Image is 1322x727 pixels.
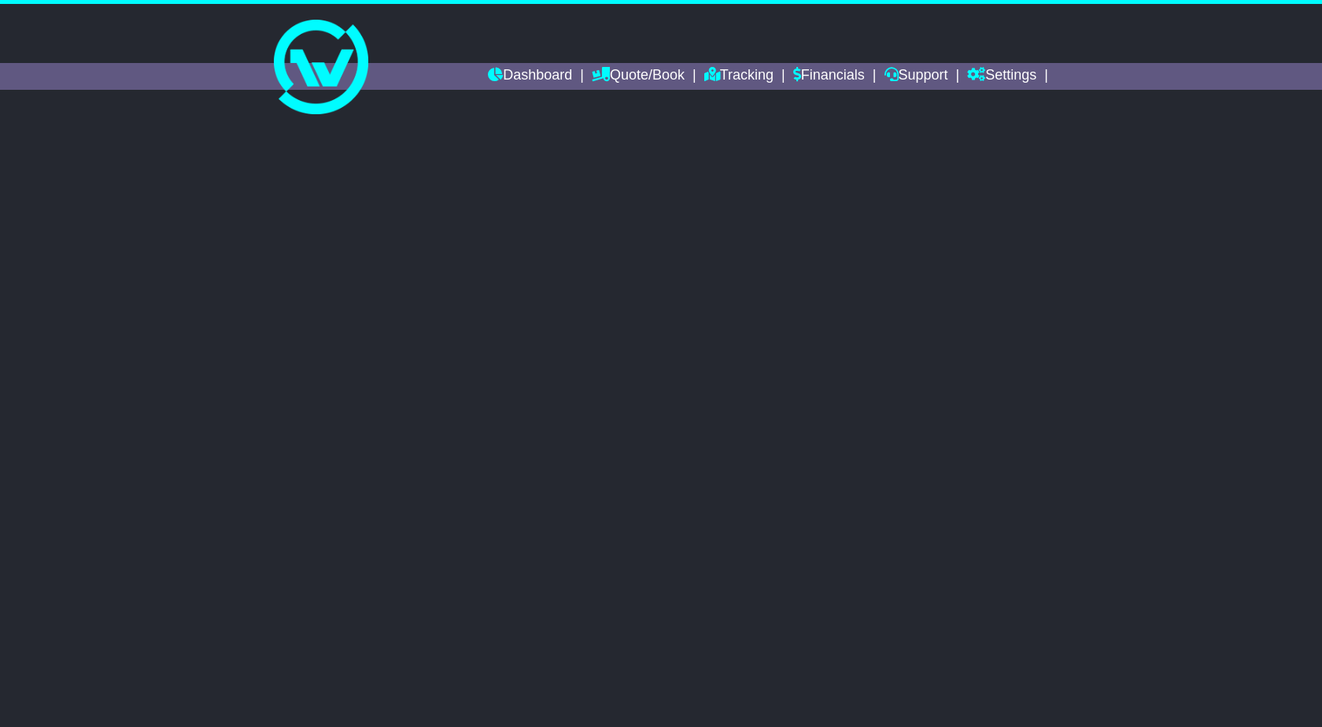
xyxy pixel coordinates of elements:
[704,63,774,90] a: Tracking
[884,63,948,90] a: Support
[967,63,1036,90] a: Settings
[488,63,572,90] a: Dashboard
[793,63,865,90] a: Financials
[592,63,685,90] a: Quote/Book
